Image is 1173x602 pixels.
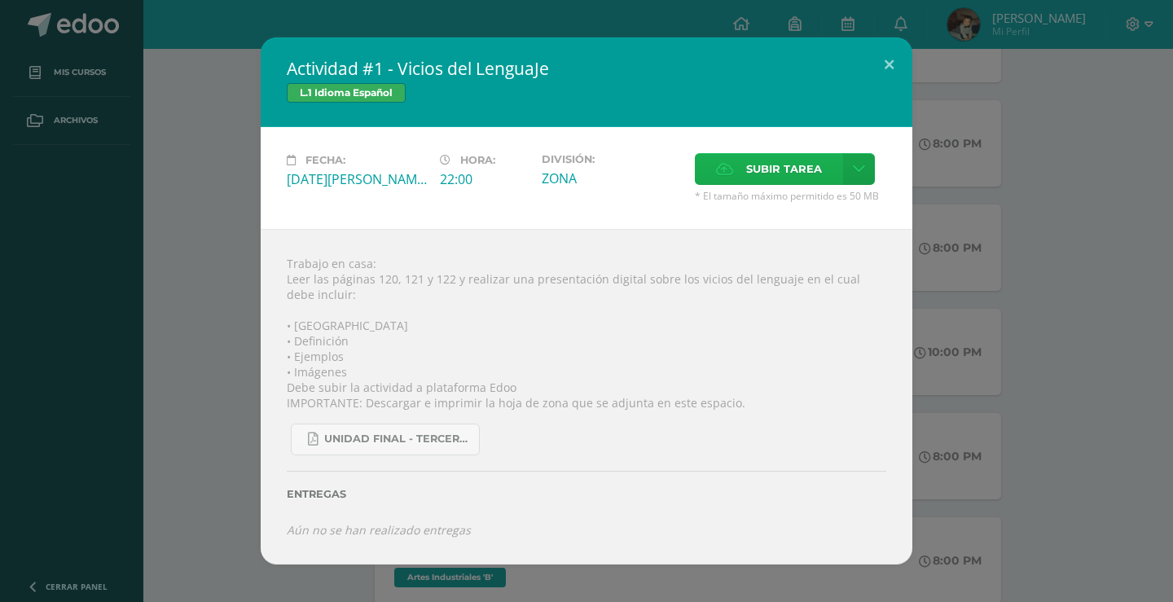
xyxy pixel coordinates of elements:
[287,83,406,103] span: L.1 Idioma Español
[324,433,471,446] span: UNIDAD FINAL - TERCERO BASICO A-B-C.pdf
[261,229,912,565] div: Trabajo en casa: Leer las páginas 120, 121 y 122 y realizar una presentación digital sobre los vi...
[746,154,822,184] span: Subir tarea
[542,153,682,165] label: División:
[460,154,495,166] span: Hora:
[287,522,471,538] i: Aún no se han realizado entregas
[695,189,886,203] span: * El tamaño máximo permitido es 50 MB
[866,37,912,93] button: Close (Esc)
[440,170,529,188] div: 22:00
[287,170,427,188] div: [DATE][PERSON_NAME]
[305,154,345,166] span: Fecha:
[287,57,886,80] h2: Actividad #1 - Vicios del LenguaJe
[542,169,682,187] div: ZONA
[287,488,886,500] label: Entregas
[291,424,480,455] a: UNIDAD FINAL - TERCERO BASICO A-B-C.pdf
